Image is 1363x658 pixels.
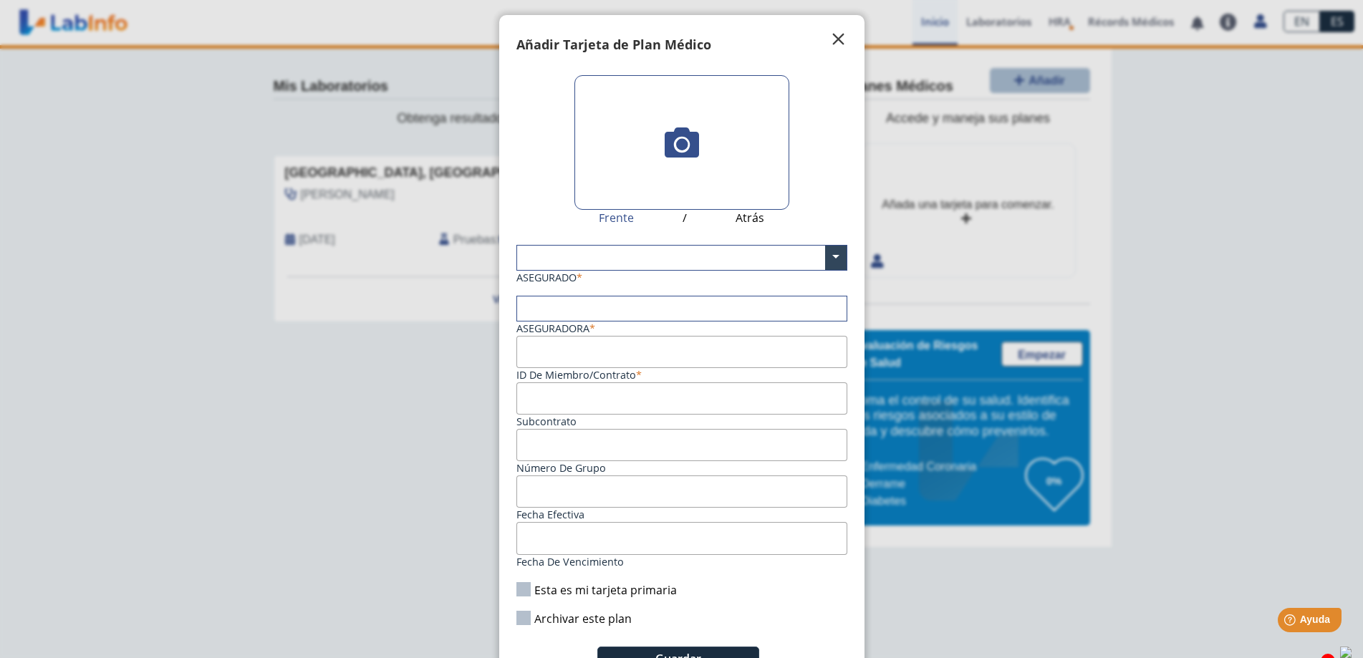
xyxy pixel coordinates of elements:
button: Close [822,31,856,48]
label: ID de Miembro/Contrato [516,368,642,382]
label: ASEGURADO [516,271,582,284]
iframe: Help widget launcher [1236,602,1347,642]
span: Atrás [736,210,764,227]
label: Número de Grupo [516,461,606,475]
label: Fecha de vencimiento [516,555,624,569]
label: Aseguradora [516,321,595,335]
label: Archivar este plan [516,611,632,626]
img: LexisNexis-white.svg [1340,647,1352,658]
label: Esta es mi tarjeta primaria [516,582,677,598]
h4: Añadir Tarjeta de Plan Médico [516,35,711,54]
span: Frente [599,210,634,227]
label: Fecha efectiva [516,508,584,521]
span: / [683,210,687,227]
span:  [830,31,847,48]
label: Subcontrato [516,415,577,428]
